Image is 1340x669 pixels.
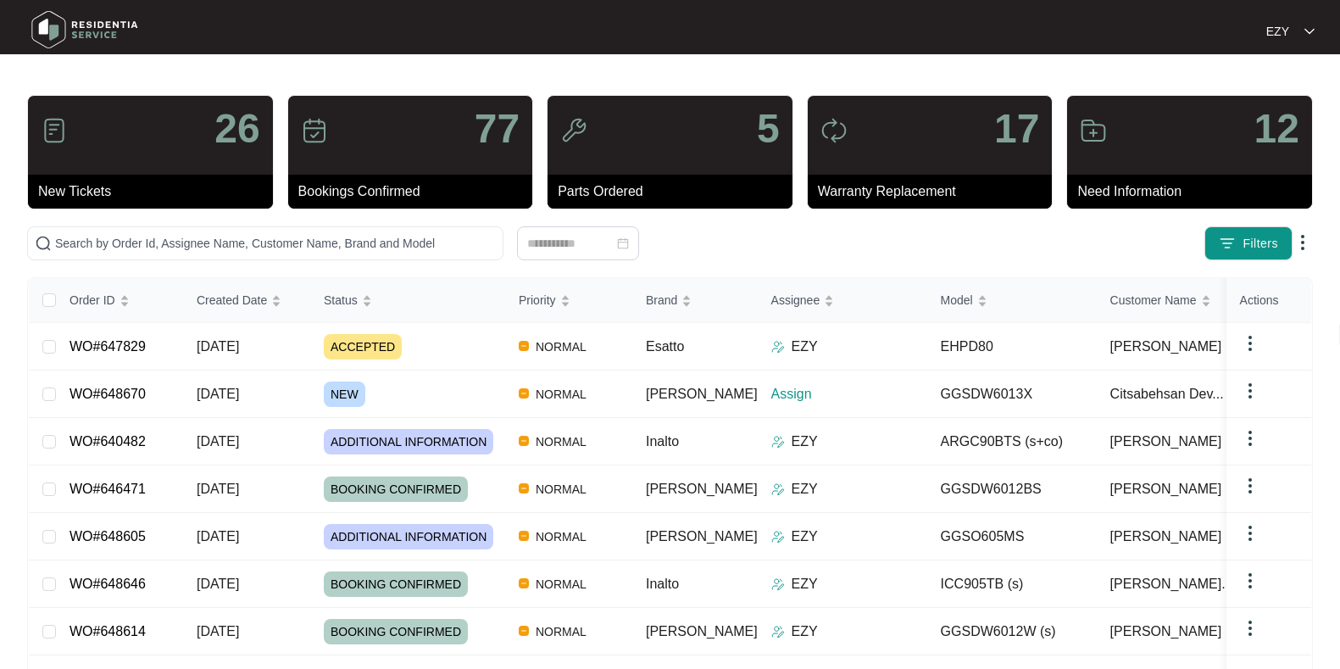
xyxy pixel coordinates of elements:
span: NORMAL [529,479,593,499]
img: Vercel Logo [519,341,529,351]
th: Actions [1226,278,1311,323]
p: 17 [994,109,1039,149]
p: EZY [792,432,818,452]
img: search-icon [35,235,52,252]
span: [PERSON_NAME] [646,387,758,401]
span: [PERSON_NAME] [1110,337,1222,357]
span: [PERSON_NAME] [646,624,758,638]
img: icon [560,117,587,144]
img: residentia service logo [25,4,144,55]
a: WO#648670 [70,387,146,401]
img: dropdown arrow [1304,27,1315,36]
span: BOOKING CONFIRMED [324,571,468,597]
span: BOOKING CONFIRMED [324,619,468,644]
p: EZY [792,479,818,499]
img: Assigner Icon [771,577,785,591]
td: GGSDW6012W (s) [927,608,1097,655]
p: New Tickets [38,181,273,202]
span: [DATE] [197,624,239,638]
p: EZY [792,527,818,547]
span: NORMAL [529,337,593,357]
span: Created Date [197,291,267,309]
span: Customer Name [1110,291,1197,309]
p: EZY [1266,23,1289,40]
span: Inalto [646,434,679,449]
img: dropdown arrow [1240,333,1260,354]
p: Bookings Confirmed [298,181,533,202]
span: [PERSON_NAME] [1110,527,1222,547]
img: icon [1080,117,1107,144]
span: Esatto [646,339,684,354]
span: NORMAL [529,527,593,547]
a: WO#640482 [70,434,146,449]
span: ACCEPTED [324,334,402,360]
th: Brand [632,278,758,323]
img: dropdown arrow [1240,523,1260,544]
img: Vercel Logo [519,388,529,399]
button: filter iconFilters [1204,226,1293,260]
p: 5 [757,109,780,149]
span: [DATE] [197,577,239,591]
span: NORMAL [529,432,593,452]
a: WO#648605 [70,529,146,544]
p: 26 [214,109,259,149]
span: Inalto [646,577,679,591]
th: Order ID [56,278,183,323]
span: ADDITIONAL INFORMATION [324,429,493,454]
a: WO#648646 [70,577,146,591]
p: EZY [792,337,818,357]
input: Search by Order Id, Assignee Name, Customer Name, Brand and Model [55,234,496,253]
th: Assignee [758,278,927,323]
td: GGSDW6013X [927,371,1097,418]
span: [PERSON_NAME] [646,529,758,544]
span: [DATE] [197,387,239,401]
span: [PERSON_NAME]... [1110,574,1233,594]
p: 12 [1254,109,1299,149]
a: WO#648614 [70,624,146,638]
td: EHPD80 [927,323,1097,371]
img: Assigner Icon [771,340,785,354]
th: Created Date [183,278,310,323]
th: Priority [505,278,632,323]
span: NEW [324,382,365,407]
img: Vercel Logo [519,626,529,636]
p: Parts Ordered [558,181,792,202]
span: [PERSON_NAME] [646,482,758,496]
td: ARGC90BTS (s+co) [927,418,1097,466]
span: Order ID [70,291,115,309]
img: Assigner Icon [771,625,785,638]
td: GGSDW6012BS [927,466,1097,513]
img: dropdown arrow [1240,381,1260,401]
span: Citsabehsan Dev... [1110,384,1224,404]
a: WO#646471 [70,482,146,496]
span: Assignee [771,291,820,309]
span: Status [324,291,358,309]
th: Status [310,278,505,323]
img: icon [41,117,68,144]
img: icon [301,117,328,144]
img: Vercel Logo [519,578,529,588]
td: ICC905TB (s) [927,560,1097,608]
td: GGSO605MS [927,513,1097,560]
span: NORMAL [529,384,593,404]
p: Assign [771,384,927,404]
span: NORMAL [529,574,593,594]
p: 77 [475,109,520,149]
img: dropdown arrow [1240,476,1260,496]
p: Warranty Replacement [818,181,1053,202]
span: [DATE] [197,482,239,496]
p: Need Information [1077,181,1312,202]
span: [DATE] [197,529,239,544]
img: filter icon [1219,235,1236,252]
th: Customer Name [1097,278,1266,323]
a: WO#647829 [70,339,146,354]
span: Filters [1243,235,1278,253]
img: Assigner Icon [771,435,785,449]
img: dropdown arrow [1293,232,1313,253]
span: Model [941,291,973,309]
img: icon [820,117,848,144]
span: [PERSON_NAME] [1110,479,1222,499]
span: BOOKING CONFIRMED [324,477,468,502]
p: EZY [792,574,818,594]
th: Model [927,278,1097,323]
